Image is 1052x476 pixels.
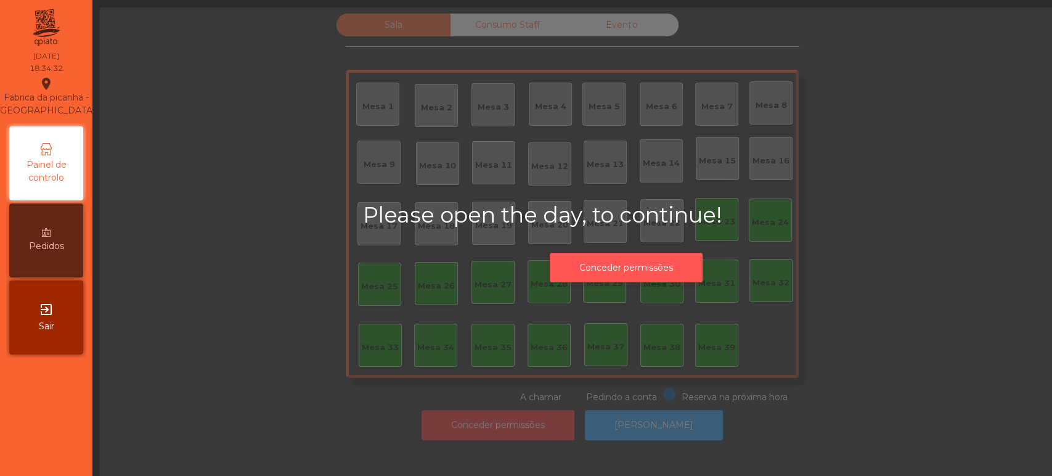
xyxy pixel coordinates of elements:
span: Sair [39,320,54,333]
h2: Please open the day, to continue! [363,202,889,228]
button: Conceder permissões [550,253,703,283]
span: Painel de controlo [12,158,80,184]
div: [DATE] [33,51,59,62]
img: qpiato [31,6,61,49]
div: 18:34:32 [30,63,63,74]
i: location_on [39,76,54,91]
i: exit_to_app [39,302,54,317]
span: Pedidos [29,240,64,253]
